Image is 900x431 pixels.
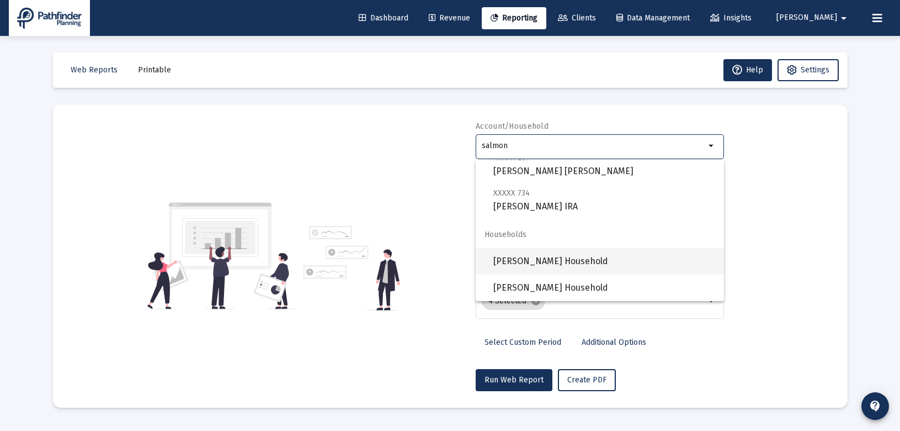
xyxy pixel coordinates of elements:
[476,122,548,131] label: Account/Household
[71,65,118,75] span: Web Reports
[484,375,544,385] span: Run Web Report
[732,65,763,75] span: Help
[476,222,724,248] span: Households
[723,59,772,81] button: Help
[493,153,530,162] span: XXXXX 267
[616,13,690,23] span: Data Management
[482,7,546,29] a: Reporting
[493,186,715,213] span: [PERSON_NAME] IRA
[145,201,297,311] img: reporting
[17,7,82,29] img: Dashboard
[582,338,646,347] span: Additional Options
[359,13,408,23] span: Dashboard
[705,139,718,153] mat-icon: arrow_drop_down
[777,59,839,81] button: Settings
[350,7,417,29] a: Dashboard
[701,7,760,29] a: Insights
[62,59,126,81] button: Web Reports
[567,375,606,385] span: Create PDF
[482,290,705,312] mat-chip-list: Selection
[776,13,837,23] span: [PERSON_NAME]
[476,369,552,391] button: Run Web Report
[491,13,537,23] span: Reporting
[482,141,705,150] input: Search or select an account or household
[763,7,864,29] button: [PERSON_NAME]
[869,400,882,413] mat-icon: contact_support
[493,188,530,198] span: XXXXX 734
[429,13,470,23] span: Revenue
[493,275,715,301] span: [PERSON_NAME] Household
[484,338,561,347] span: Select Custom Period
[303,226,400,311] img: reporting-alt
[420,7,479,29] a: Revenue
[493,151,715,178] span: [PERSON_NAME] [PERSON_NAME]
[493,248,715,275] span: [PERSON_NAME] Household
[531,296,541,306] mat-icon: cancel
[801,65,829,75] span: Settings
[482,292,545,310] mat-chip: 4 Selected
[549,7,605,29] a: Clients
[608,7,699,29] a: Data Management
[710,13,752,23] span: Insights
[558,369,616,391] button: Create PDF
[837,7,850,29] mat-icon: arrow_drop_down
[558,13,596,23] span: Clients
[129,59,180,81] button: Printable
[138,65,171,75] span: Printable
